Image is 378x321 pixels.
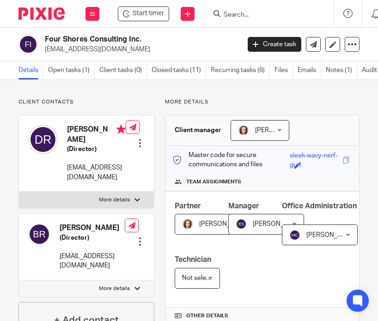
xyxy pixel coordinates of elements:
[175,202,201,210] span: Partner
[45,45,234,54] p: [EMAIL_ADDRESS][DOMAIN_NAME]
[48,61,95,79] a: Open tasks (1)
[28,125,58,154] img: svg%3E
[248,37,301,52] a: Create task
[175,126,221,135] h3: Client manager
[211,61,270,79] a: Recurring tasks (6)
[306,232,357,238] span: [PERSON_NAME]
[18,98,154,106] p: Client contacts
[165,98,360,106] p: More details
[133,9,164,18] span: Start timer
[182,218,193,230] img: avatar-thumb.jpg
[199,221,250,227] span: [PERSON_NAME]
[175,256,211,263] span: Technician
[60,223,125,233] h4: [PERSON_NAME]
[255,127,306,133] span: [PERSON_NAME]
[152,61,206,79] a: Closed tasks (11)
[223,11,306,19] input: Search
[99,61,147,79] a: Client tasks (0)
[60,233,125,242] h5: (Director)
[298,61,321,79] a: Emails
[18,35,38,54] img: svg%3E
[186,178,241,186] span: Team assignments
[67,125,126,145] h4: [PERSON_NAME]
[186,312,228,320] span: Other details
[67,163,126,182] p: [EMAIL_ADDRESS][DOMAIN_NAME]
[253,221,304,227] span: [PERSON_NAME]
[118,6,169,21] div: Four Shores Consulting Inc.
[18,61,43,79] a: Details
[99,196,130,204] p: More details
[326,61,357,79] a: Notes (1)
[67,145,126,154] h5: (Director)
[60,252,125,271] p: [EMAIL_ADDRESS][DOMAIN_NAME]
[238,125,249,136] img: avatar-thumb.jpg
[18,7,65,20] img: Pixie
[182,275,219,281] span: Not selected
[282,202,357,210] span: Office Administration
[274,61,293,79] a: Files
[290,151,341,162] div: sleek-wavy-nerf-gun
[28,223,50,245] img: svg%3E
[45,35,196,44] h2: Four Shores Consulting Inc.
[172,151,290,170] p: Master code for secure communications and files
[99,285,130,292] p: More details
[236,218,247,230] img: svg%3E
[228,202,259,210] span: Manager
[116,125,126,134] i: Primary
[289,230,300,241] img: svg%3E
